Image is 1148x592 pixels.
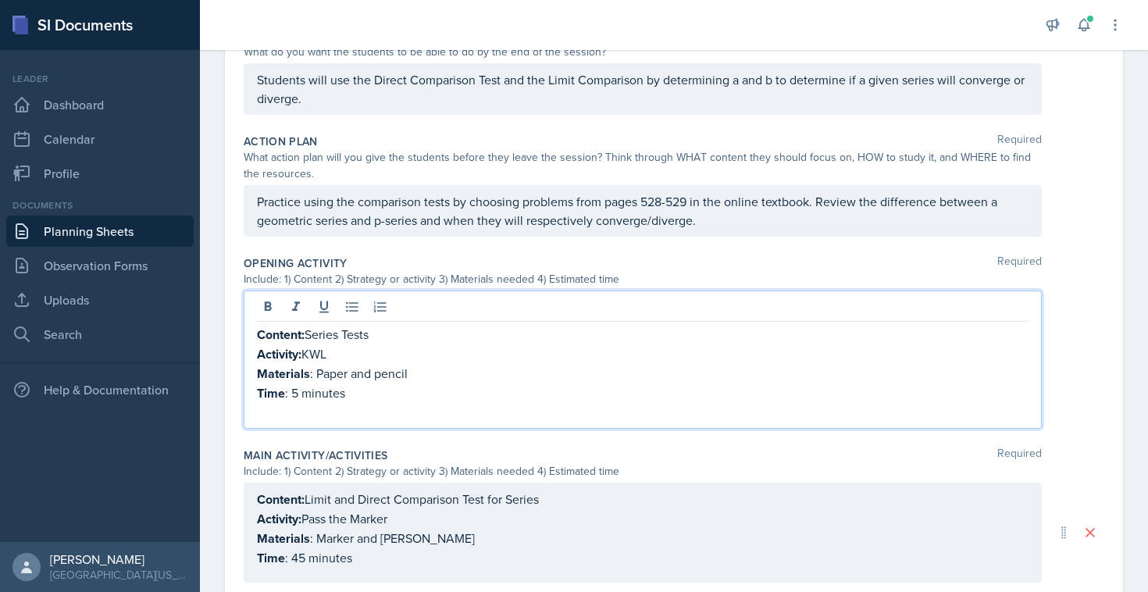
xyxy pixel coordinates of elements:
strong: Activity: [257,510,301,528]
p: : 5 minutes [257,383,1029,403]
p: Series Tests [257,325,1029,344]
a: Search [6,319,194,350]
span: Required [997,255,1042,271]
p: Limit and Direct Comparison Test for Series [257,490,1029,509]
span: Required [997,448,1042,463]
p: Pass the Marker [257,509,1029,529]
p: Students will use the Direct Comparison Test and the Limit Comparison by determining a and b to d... [257,70,1029,108]
div: [GEOGRAPHIC_DATA][US_STATE] in [GEOGRAPHIC_DATA] [50,567,187,583]
p: Practice using the comparison tests by choosing problems from pages 528-529 in the online textboo... [257,192,1029,230]
strong: Materials [257,530,310,547]
p: KWL [257,344,1029,364]
span: Required [997,134,1042,149]
strong: Content: [257,326,305,344]
div: Leader [6,72,194,86]
div: Include: 1) Content 2) Strategy or activity 3) Materials needed 4) Estimated time [244,463,1042,480]
div: Include: 1) Content 2) Strategy or activity 3) Materials needed 4) Estimated time [244,271,1042,287]
div: Documents [6,198,194,212]
strong: Time [257,384,285,402]
strong: Content: [257,490,305,508]
div: Help & Documentation [6,374,194,405]
strong: Activity: [257,345,301,363]
div: [PERSON_NAME] [50,551,187,567]
a: Calendar [6,123,194,155]
a: Profile [6,158,194,189]
label: Action Plan [244,134,318,149]
p: : Marker and [PERSON_NAME] [257,529,1029,548]
strong: Materials [257,365,310,383]
a: Uploads [6,284,194,316]
p: : 45 minutes [257,548,1029,568]
label: Opening Activity [244,255,348,271]
a: Observation Forms [6,250,194,281]
p: : Paper and pencil [257,364,1029,383]
label: Main Activity/Activities [244,448,387,463]
a: Dashboard [6,89,194,120]
div: What do you want the students to be able to do by the end of the session? [244,44,1042,60]
strong: Time [257,549,285,567]
a: Planning Sheets [6,216,194,247]
div: What action plan will you give the students before they leave the session? Think through WHAT con... [244,149,1042,182]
